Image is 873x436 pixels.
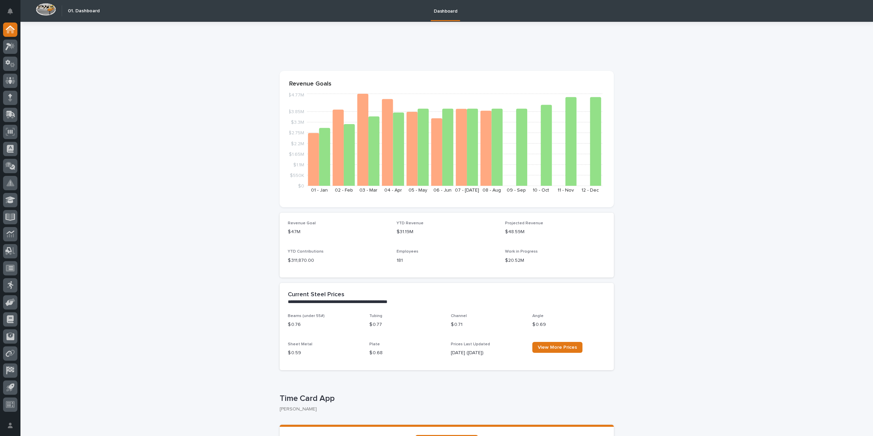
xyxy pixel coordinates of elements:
text: 10 - Oct [533,188,549,193]
button: Notifications [3,4,17,18]
text: 01 - Jan [311,188,328,193]
span: Revenue Goal [288,221,316,225]
tspan: $2.2M [291,141,304,146]
tspan: $3.85M [288,109,304,114]
p: $ 0.71 [451,321,524,328]
p: $48.59M [505,228,606,236]
tspan: $1.65M [289,152,304,156]
span: View More Prices [538,345,577,350]
span: Employees [397,250,418,254]
tspan: $0 [298,184,304,189]
span: Channel [451,314,467,318]
span: Projected Revenue [505,221,543,225]
text: 03 - Mar [359,188,378,193]
text: 12 - Dec [581,188,599,193]
span: YTD Revenue [397,221,424,225]
span: Work in Progress [505,250,538,254]
text: 08 - Aug [483,188,501,193]
span: Prices Last Updated [451,342,490,346]
p: Revenue Goals [289,80,604,88]
text: 06 - Jun [433,188,452,193]
p: $ 311,870.00 [288,257,388,264]
tspan: $4.77M [288,93,304,97]
text: 11 - Nov [558,188,574,193]
span: Sheet Metal [288,342,312,346]
tspan: $1.1M [293,162,304,167]
span: Angle [532,314,544,318]
tspan: $2.75M [288,131,304,135]
img: Workspace Logo [36,3,56,16]
span: Tubing [369,314,382,318]
span: Beams (under 55#) [288,314,325,318]
p: [DATE] ([DATE]) [451,349,524,357]
p: Time Card App [280,394,611,404]
p: [PERSON_NAME] [280,406,608,412]
text: 07 - [DATE] [455,188,479,193]
p: $ 0.59 [288,349,361,357]
p: $ 0.68 [369,349,443,357]
p: 181 [397,257,497,264]
h2: Current Steel Prices [288,291,344,299]
tspan: $3.3M [291,120,304,125]
div: Notifications [9,8,17,19]
text: 09 - Sep [507,188,526,193]
text: 02 - Feb [335,188,353,193]
p: $47M [288,228,388,236]
p: $31.19M [397,228,497,236]
text: 05 - May [409,188,427,193]
h2: 01. Dashboard [68,8,100,14]
text: 04 - Apr [384,188,402,193]
a: View More Prices [532,342,582,353]
p: $ 0.69 [532,321,606,328]
span: YTD Contributions [288,250,324,254]
p: $20.52M [505,257,606,264]
p: $ 0.76 [288,321,361,328]
p: $ 0.77 [369,321,443,328]
span: Plate [369,342,380,346]
tspan: $550K [290,173,304,178]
